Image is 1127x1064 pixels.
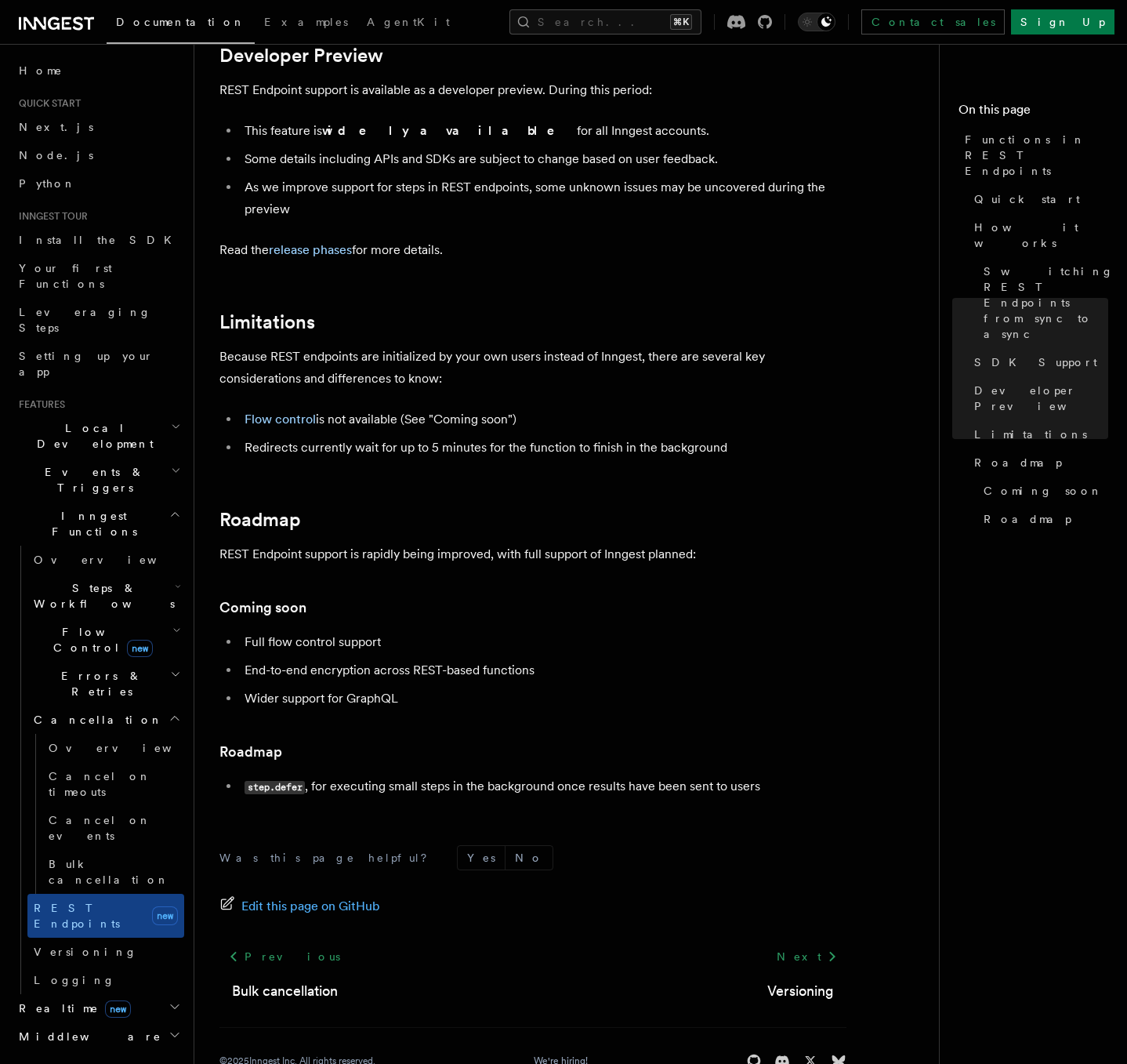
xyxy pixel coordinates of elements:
[255,5,357,42] a: Examples
[27,618,184,662] button: Flow Controlnew
[240,176,846,220] li: As we improve support for steps in REST endpoints, some unknown issues may be uncovered during th...
[49,770,151,798] span: Cancel on timeouts
[105,1000,131,1018] span: new
[19,234,181,246] span: Install the SDK
[34,902,120,930] span: REST Endpoints
[13,254,184,298] a: Your first Functions
[357,5,459,42] a: AgentKit
[13,508,169,539] span: Inngest Functions
[13,169,184,198] a: Python
[13,502,184,546] button: Inngest Functions
[13,97,81,110] span: Quick start
[974,427,1087,442] span: Limitations
[977,477,1108,505] a: Coming soon
[34,946,137,958] span: Versioning
[27,580,175,612] span: Steps & Workflows
[34,554,195,566] span: Overview
[27,966,184,994] a: Logging
[27,574,184,618] button: Steps & Workflows
[968,420,1108,448] a: Limitations
[245,781,305,794] code: step.defer
[49,814,151,842] span: Cancel on events
[27,662,184,706] button: Errors & Retries
[219,543,846,565] p: REST Endpoint support is rapidly being improved, with full support of Inngest planned:
[19,177,76,190] span: Python
[27,668,170,699] span: Errors & Retries
[974,191,1080,207] span: Quick start
[219,850,438,866] p: Was this page helpful?
[767,942,846,971] a: Next
[798,13,835,31] button: Toggle dark mode
[269,242,352,257] a: release phases
[367,16,450,28] span: AgentKit
[13,113,184,141] a: Next.js
[13,546,184,994] div: Inngest Functions
[974,220,1108,251] span: How it works
[232,980,338,1002] a: Bulk cancellation
[977,257,1108,348] a: Switching REST Endpoints from sync to async
[42,850,184,894] a: Bulk cancellation
[13,298,184,342] a: Leveraging Steps
[19,63,63,78] span: Home
[19,121,93,133] span: Next.js
[506,846,553,870] button: No
[245,412,316,427] a: Flow control
[13,226,184,254] a: Install the SDK
[974,383,1108,414] span: Developer Preview
[19,262,112,290] span: Your first Functions
[984,263,1114,342] span: Switching REST Endpoints from sync to async
[19,149,93,162] span: Node.js
[219,79,846,101] p: REST Endpoint support is available as a developer preview. During this period:
[240,437,846,459] li: Redirects currently wait for up to 5 minutes for the function to finish in the background
[49,858,169,886] span: Bulk cancellation
[42,762,184,806] a: Cancel on timeouts
[977,505,1108,533] a: Roadmap
[13,398,65,411] span: Features
[984,511,1071,527] span: Roadmap
[264,16,348,28] span: Examples
[241,895,380,917] span: Edit this page on GitHub
[27,734,184,894] div: Cancellation
[27,624,172,655] span: Flow Control
[13,1000,131,1016] span: Realtime
[974,354,1097,370] span: SDK Support
[240,120,846,142] li: This feature is for all Inngest accounts.
[219,895,380,917] a: Edit this page on GitHub
[219,45,383,67] a: Developer Preview
[974,455,1062,470] span: Roadmap
[219,942,349,971] a: Previous
[767,980,834,1002] a: Versioning
[107,5,255,44] a: Documentation
[13,342,184,386] a: Setting up your app
[13,420,171,452] span: Local Development
[49,742,210,754] span: Overview
[861,9,1005,34] a: Contact sales
[958,100,1108,125] h4: On this page
[34,974,115,986] span: Logging
[240,688,846,710] li: Wider support for GraphQL
[19,306,151,334] span: Leveraging Steps
[152,906,178,925] span: new
[219,239,846,261] p: Read the for more details.
[219,346,846,390] p: Because REST endpoints are initialized by your own users instead of Inngest, there are several ke...
[968,348,1108,376] a: SDK Support
[27,712,163,728] span: Cancellation
[968,185,1108,213] a: Quick start
[127,640,153,657] span: new
[968,213,1108,257] a: How it works
[240,631,846,653] li: Full flow control support
[27,546,184,574] a: Overview
[968,448,1108,477] a: Roadmap
[27,894,184,938] a: REST Endpointsnew
[13,210,88,223] span: Inngest tour
[13,464,171,496] span: Events & Triggers
[240,148,846,170] li: Some details including APIs and SDKs are subject to change based on user feedback.
[958,125,1108,185] a: Functions in REST Endpoints
[27,938,184,966] a: Versioning
[322,123,577,138] strong: widely available
[240,659,846,681] li: End-to-end encryption across REST-based functions
[13,1022,184,1051] button: Middleware
[13,1029,161,1044] span: Middleware
[219,311,315,333] a: Limitations
[219,597,306,619] a: Coming soon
